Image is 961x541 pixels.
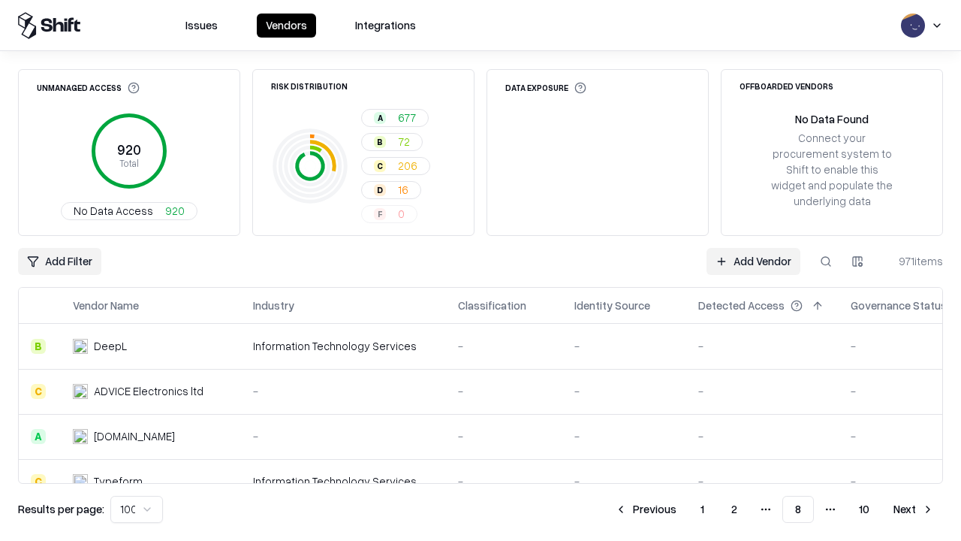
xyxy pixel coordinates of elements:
img: ADVICE Electronics ltd [73,384,88,399]
button: C206 [361,157,430,175]
div: ADVICE Electronics ltd [94,383,203,399]
nav: pagination [606,496,943,523]
div: C [374,160,386,172]
button: 1 [688,496,716,523]
div: Identity Source [574,298,650,313]
div: - [698,338,827,354]
div: Information Technology Services [253,473,434,489]
img: DeepL [73,339,88,354]
div: - [458,473,550,489]
div: Classification [458,298,526,313]
button: Vendors [257,14,316,38]
div: - [458,383,550,399]
span: 206 [398,158,417,174]
button: Add Filter [18,248,101,275]
p: Results per page: [18,501,104,517]
div: D [374,184,386,196]
div: C [31,384,46,399]
div: - [458,428,550,444]
span: 72 [398,134,410,150]
div: Unmanaged Access [37,82,140,94]
tspan: 920 [117,141,141,158]
img: cybersafe.co.il [73,429,88,444]
button: Issues [176,14,227,38]
img: Typeform [73,474,88,489]
div: - [698,428,827,444]
div: - [574,383,674,399]
div: Industry [253,298,294,313]
div: Typeform [94,473,143,489]
div: B [374,136,386,148]
div: No Data Found [795,111,869,127]
div: DeepL [94,338,127,354]
span: No Data Access [74,203,153,219]
button: 10 [847,496,881,523]
div: - [253,383,434,399]
div: B [31,339,46,354]
div: - [574,473,674,489]
div: [DOMAIN_NAME] [94,428,175,444]
div: - [253,428,434,444]
div: Detected Access [698,298,785,313]
div: - [574,428,674,444]
tspan: Total [119,157,139,169]
div: Data Exposure [505,82,586,94]
span: 920 [165,203,185,219]
a: Add Vendor [706,248,800,275]
div: C [31,474,46,489]
span: 677 [398,110,416,125]
button: Previous [606,496,685,523]
div: 971 items [883,253,943,269]
div: Information Technology Services [253,338,434,354]
div: A [31,429,46,444]
div: A [374,112,386,124]
button: A677 [361,109,429,127]
div: - [698,473,827,489]
button: 8 [782,496,814,523]
div: Risk Distribution [271,82,348,90]
button: Next [884,496,943,523]
button: B72 [361,133,423,151]
span: 16 [398,182,408,198]
button: D16 [361,181,421,199]
div: - [458,338,550,354]
button: Integrations [346,14,425,38]
button: No Data Access920 [61,202,197,220]
div: Connect your procurement system to Shift to enable this widget and populate the underlying data [770,130,894,210]
div: Offboarded Vendors [740,82,833,90]
div: - [698,383,827,399]
div: Vendor Name [73,298,139,313]
div: - [574,338,674,354]
div: Governance Status [851,298,947,313]
button: 2 [719,496,749,523]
